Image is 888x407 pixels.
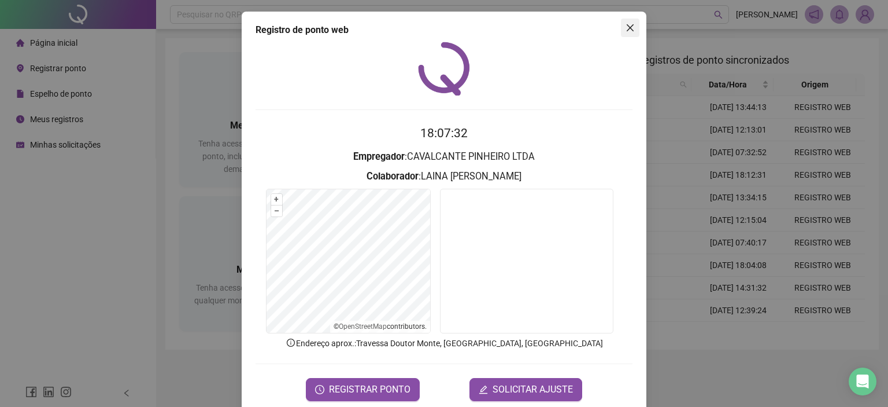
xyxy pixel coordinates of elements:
span: SOLICITAR AJUSTE [493,383,573,397]
button: + [271,194,282,205]
strong: Empregador [353,151,405,162]
span: edit [479,385,488,394]
div: Open Intercom Messenger [849,368,876,395]
p: Endereço aprox. : Travessa Doutor Monte, [GEOGRAPHIC_DATA], [GEOGRAPHIC_DATA] [256,337,632,350]
img: QRPoint [418,42,470,96]
div: Registro de ponto web [256,23,632,37]
button: Close [621,19,639,37]
a: OpenStreetMap [339,322,387,331]
span: clock-circle [315,385,324,394]
button: editSOLICITAR AJUSTE [469,378,582,401]
button: – [271,206,282,217]
h3: : CAVALCANTE PINHEIRO LTDA [256,149,632,164]
time: 18:07:32 [420,126,468,140]
button: REGISTRAR PONTO [306,378,420,401]
h3: : LAINA [PERSON_NAME] [256,169,632,184]
li: © contributors. [334,322,427,331]
span: close [626,23,635,32]
strong: Colaborador [367,171,419,182]
span: info-circle [286,338,296,348]
span: REGISTRAR PONTO [329,383,410,397]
